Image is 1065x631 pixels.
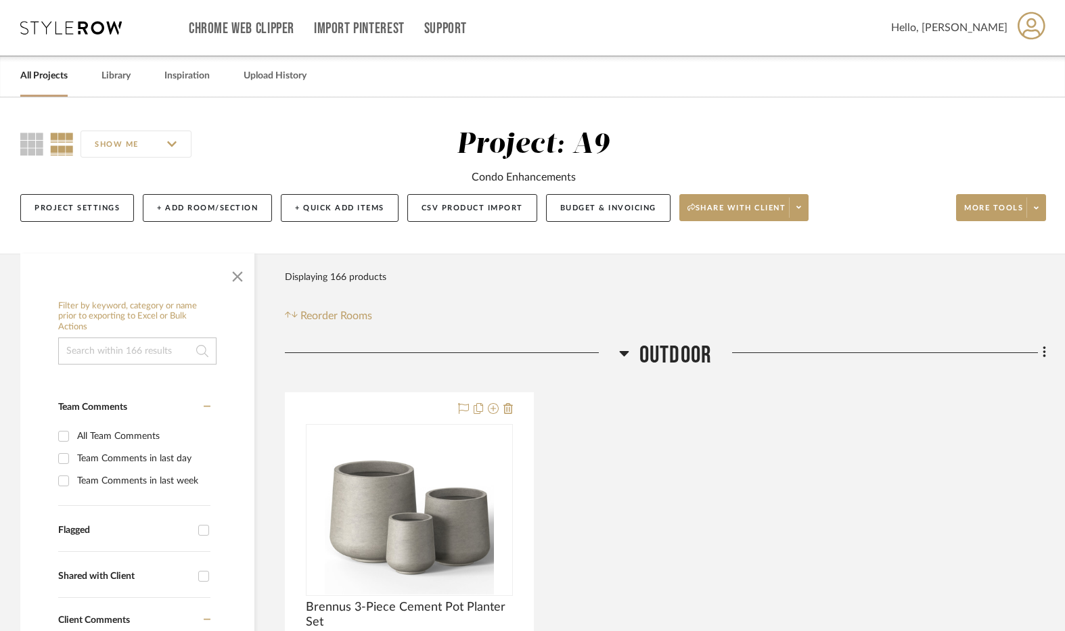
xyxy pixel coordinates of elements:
a: Inspiration [164,67,210,85]
button: Close [224,260,251,287]
input: Search within 166 results [58,337,217,365]
div: Team Comments in last day [77,448,207,469]
span: Client Comments [58,615,130,625]
button: Share with client [679,194,809,221]
div: Project: A9 [457,131,610,159]
a: Upload History [244,67,307,85]
div: Flagged [58,525,191,536]
div: Team Comments in last week [77,470,207,492]
span: More tools [964,203,1023,223]
span: Brennus 3-Piece Cement Pot Planter Set [306,600,513,630]
a: Support [424,23,467,34]
div: Condo Enhancements [472,169,576,185]
button: Project Settings [20,194,134,222]
span: Hello, [PERSON_NAME] [891,20,1007,36]
div: Displaying 166 products [285,264,386,291]
img: Brennus 3-Piece Cement Pot Planter Set [325,425,494,594]
button: More tools [956,194,1046,221]
button: Budget & Invoicing [546,194,671,222]
a: Library [101,67,131,85]
button: + Quick Add Items [281,194,399,222]
span: Reorder Rooms [300,308,372,324]
a: Chrome Web Clipper [189,23,294,34]
button: CSV Product Import [407,194,537,222]
a: All Projects [20,67,68,85]
button: Reorder Rooms [285,308,372,324]
span: Outdoor [639,341,712,370]
span: Share with client [687,203,786,223]
span: Team Comments [58,402,127,412]
button: + Add Room/Section [143,194,272,222]
h6: Filter by keyword, category or name prior to exporting to Excel or Bulk Actions [58,301,217,333]
a: Import Pinterest [314,23,405,34]
div: Shared with Client [58,571,191,582]
div: All Team Comments [77,425,207,447]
